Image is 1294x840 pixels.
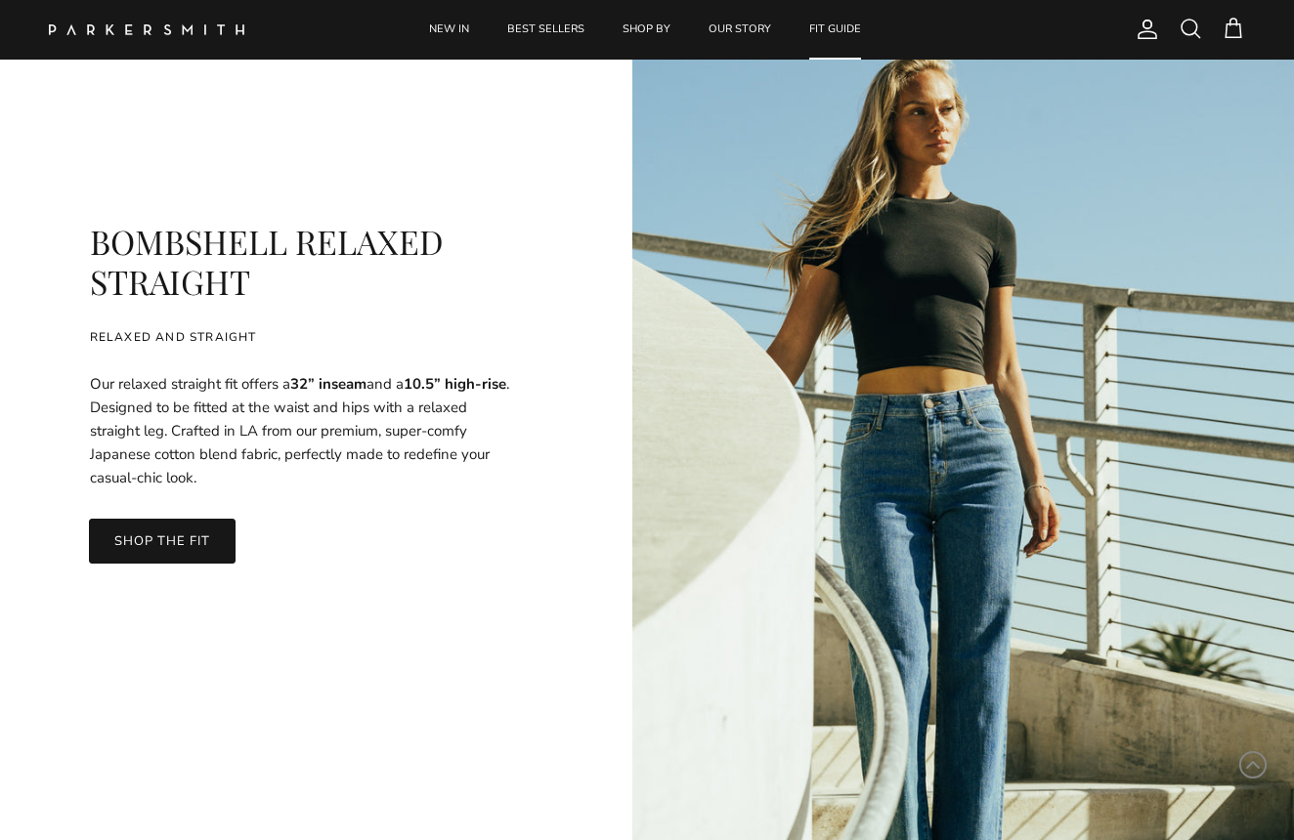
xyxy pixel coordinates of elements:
p: Our relaxed straight fit offers a and a . Designed to be fitted at the waist and hips with a rela... [90,372,514,489]
h2: BOMBSHELL RELAXED STRAIGHT [90,222,514,302]
strong: 10.5” high-rise [404,374,506,394]
a: Account [1128,18,1159,41]
img: Parker Smith [49,24,244,35]
div: RELAXED AND STRAIGHT [90,330,514,346]
svg: Scroll to Top [1238,750,1268,779]
strong: 32” inseam [290,374,367,394]
a: SHOP THE FIT [89,519,236,564]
